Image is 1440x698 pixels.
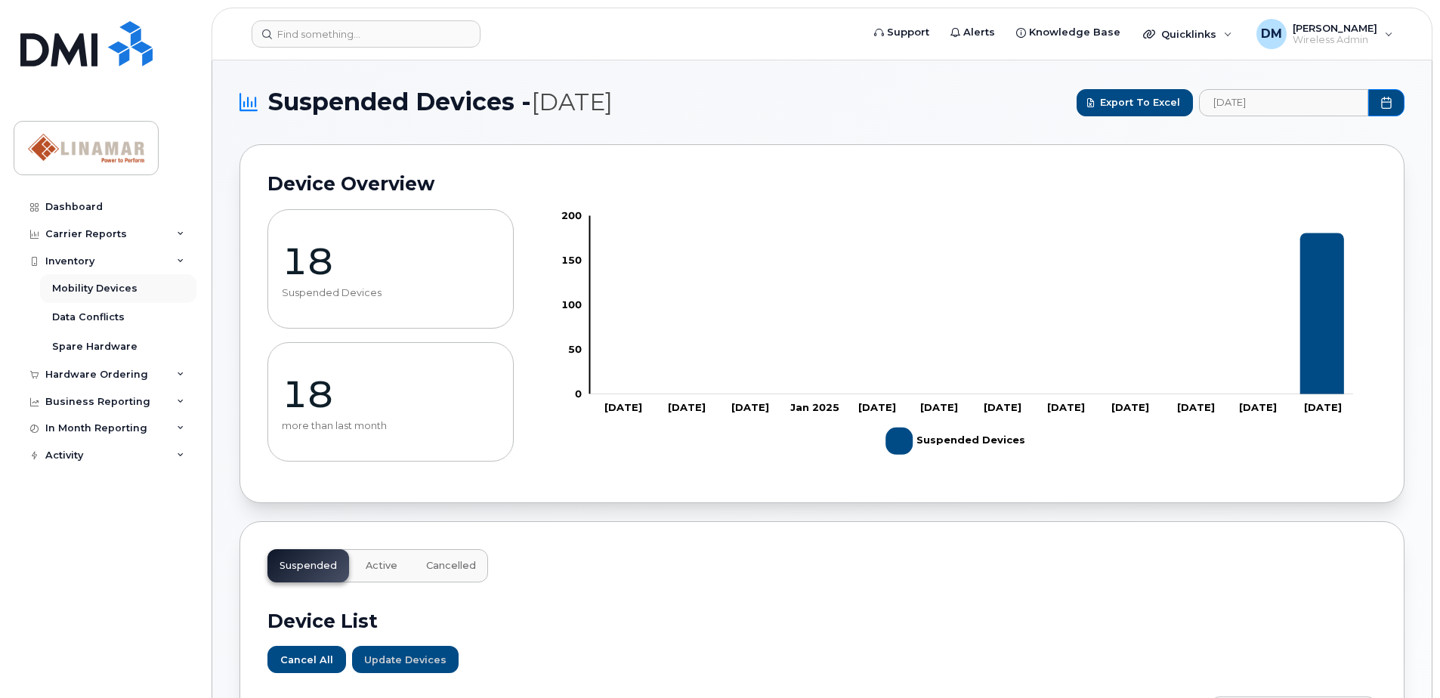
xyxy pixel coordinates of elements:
tspan: 150 [561,254,582,266]
button: Cancel All [267,646,346,673]
button: Update Devices [352,646,459,673]
tspan: [DATE] [1047,401,1085,413]
input: archived_billing_data [1199,89,1368,116]
tspan: [DATE] [732,401,770,413]
span: Update Devices [364,653,447,667]
tspan: [DATE] [920,401,958,413]
tspan: [DATE] [1304,401,1342,413]
p: 18 [282,239,499,284]
tspan: 100 [561,298,582,310]
tspan: [DATE] [604,401,642,413]
tspan: [DATE] [1239,401,1277,413]
tspan: [DATE] [668,401,706,413]
span: Cancel All [280,653,333,667]
span: Active [366,560,397,572]
button: Choose Date [1368,89,1404,116]
tspan: [DATE] [1178,401,1216,413]
tspan: Jan 2025 [790,401,839,413]
tspan: [DATE] [859,401,897,413]
tspan: [DATE] [1112,401,1150,413]
tspan: 200 [561,209,582,221]
p: more than last month [282,420,499,432]
h2: Device Overview [267,172,1377,195]
tspan: 50 [568,343,582,355]
span: Export to Excel [1100,95,1180,110]
h2: Device List [267,610,1377,632]
span: Suspended Devices - [268,88,613,117]
tspan: [DATE] [984,401,1022,413]
p: 18 [282,372,499,417]
p: Suspended Devices [282,287,499,299]
g: Chart [561,209,1354,461]
g: Legend [886,422,1026,461]
span: [DATE] [531,88,613,116]
span: Cancelled [426,560,476,572]
g: Suspended Devices [886,422,1026,461]
tspan: 0 [575,388,582,400]
g: Suspended Devices [600,233,1345,395]
button: Export to Excel [1077,89,1193,116]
